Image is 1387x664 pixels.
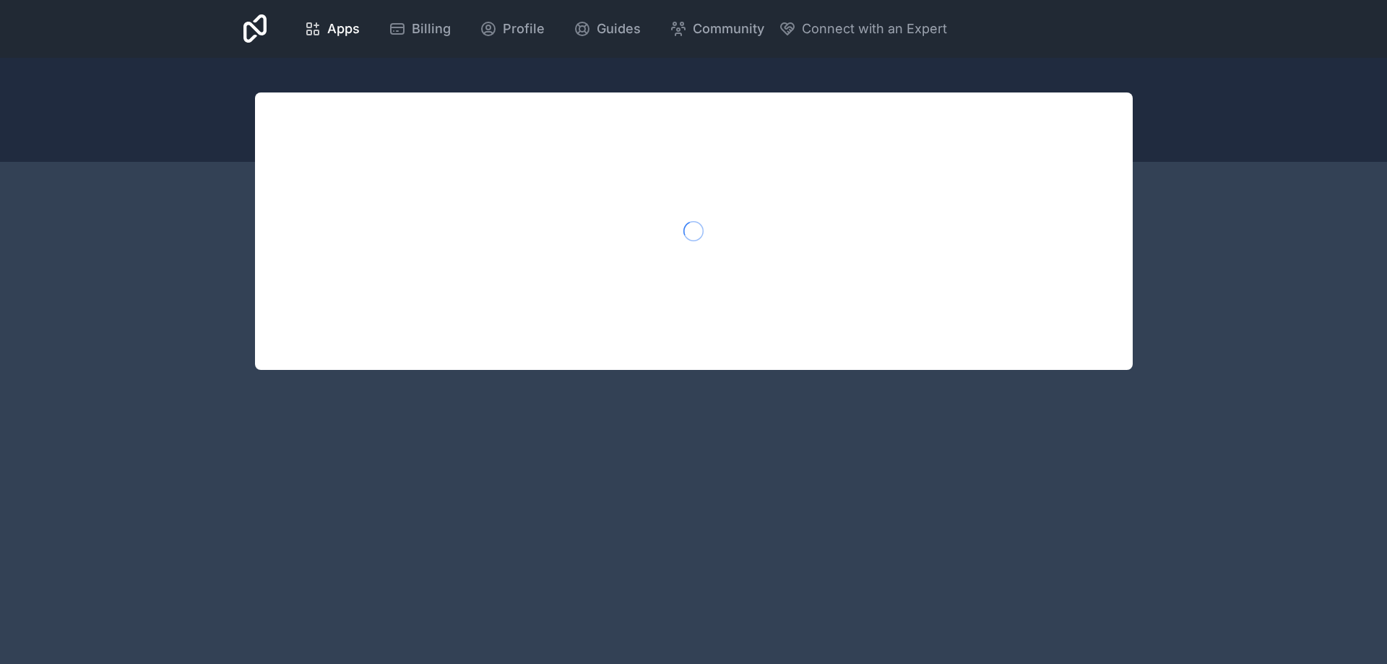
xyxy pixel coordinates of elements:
a: Profile [468,13,556,45]
a: Apps [293,13,371,45]
span: Apps [327,19,360,39]
a: Community [658,13,776,45]
span: Profile [503,19,545,39]
span: Connect with an Expert [802,19,947,39]
span: Community [693,19,764,39]
span: Guides [597,19,641,39]
a: Billing [377,13,462,45]
button: Connect with an Expert [779,19,947,39]
span: Billing [412,19,451,39]
a: Guides [562,13,652,45]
